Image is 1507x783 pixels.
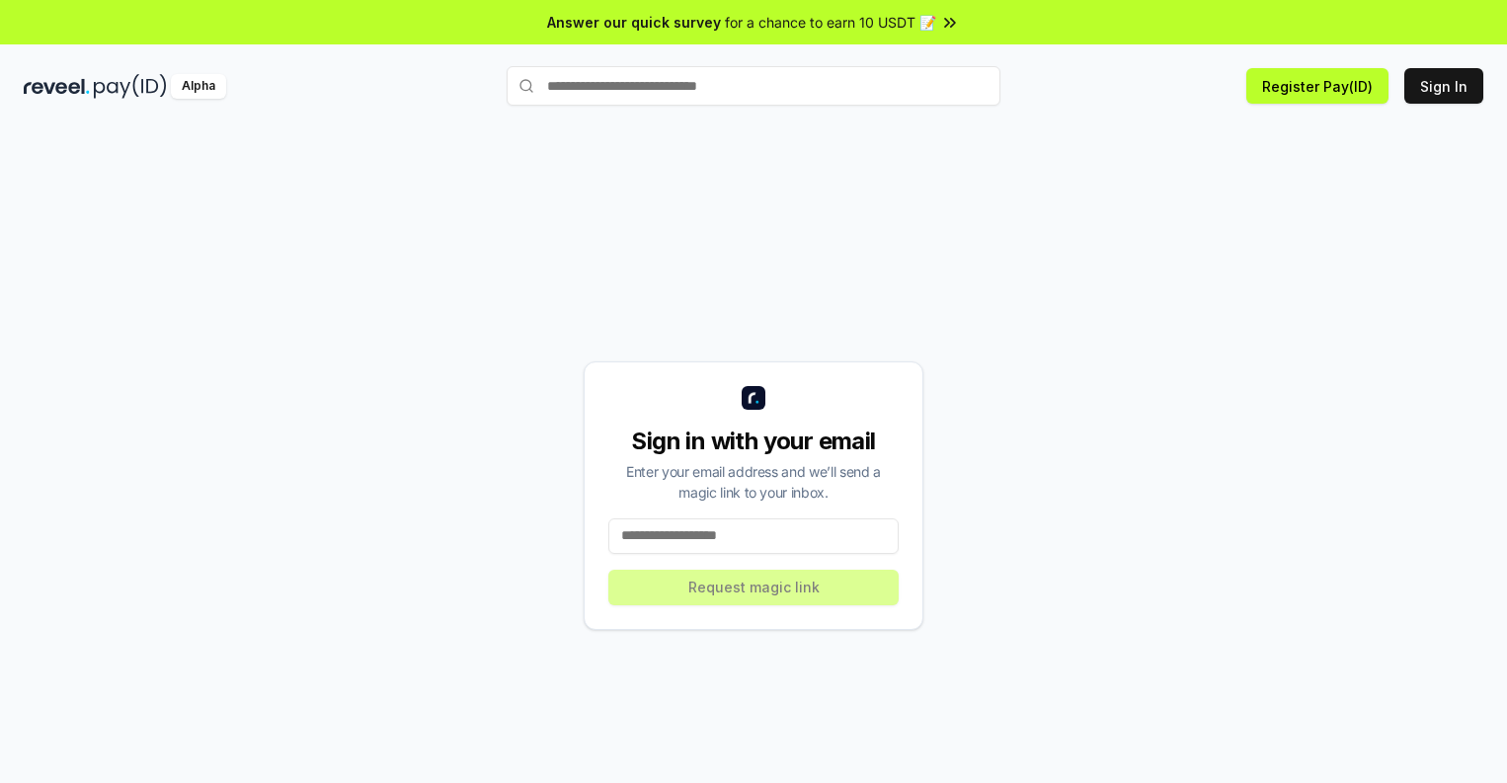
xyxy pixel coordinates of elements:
span: for a chance to earn 10 USDT 📝 [725,12,936,33]
button: Register Pay(ID) [1246,68,1388,104]
div: Alpha [171,74,226,99]
img: logo_small [742,386,765,410]
img: pay_id [94,74,167,99]
div: Enter your email address and we’ll send a magic link to your inbox. [608,461,899,503]
button: Sign In [1404,68,1483,104]
img: reveel_dark [24,74,90,99]
div: Sign in with your email [608,426,899,457]
span: Answer our quick survey [547,12,721,33]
